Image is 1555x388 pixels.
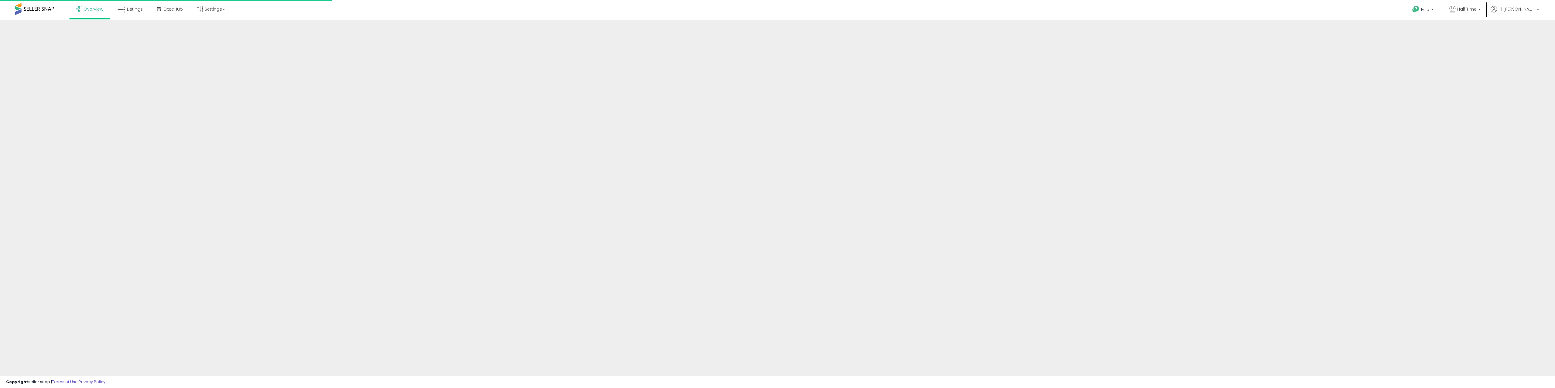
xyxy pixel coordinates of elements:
i: Get Help [1412,5,1420,13]
a: Help [1407,1,1440,20]
span: Half Time [1457,6,1477,12]
span: Hi [PERSON_NAME] [1499,6,1535,12]
span: Help [1421,7,1429,12]
span: Overview [84,6,103,12]
span: Listings [127,6,143,12]
span: DataHub [164,6,183,12]
a: Hi [PERSON_NAME] [1491,6,1539,20]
